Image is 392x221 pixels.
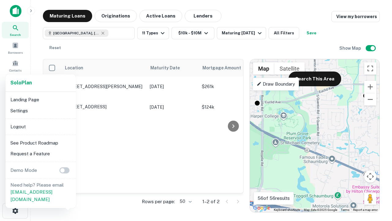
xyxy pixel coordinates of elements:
[10,80,32,86] strong: Solo Plan
[361,172,392,201] iframe: Chat Widget
[10,189,52,202] a: [EMAIL_ADDRESS][DOMAIN_NAME]
[8,167,40,174] p: Demo Mode
[8,121,73,132] li: Logout
[8,138,73,149] li: See Product Roadmap
[8,148,73,159] li: Request a Feature
[10,79,32,87] a: SoloPlan
[10,181,71,203] p: Need help? Please email
[8,105,73,116] li: Settings
[8,94,73,105] li: Landing Page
